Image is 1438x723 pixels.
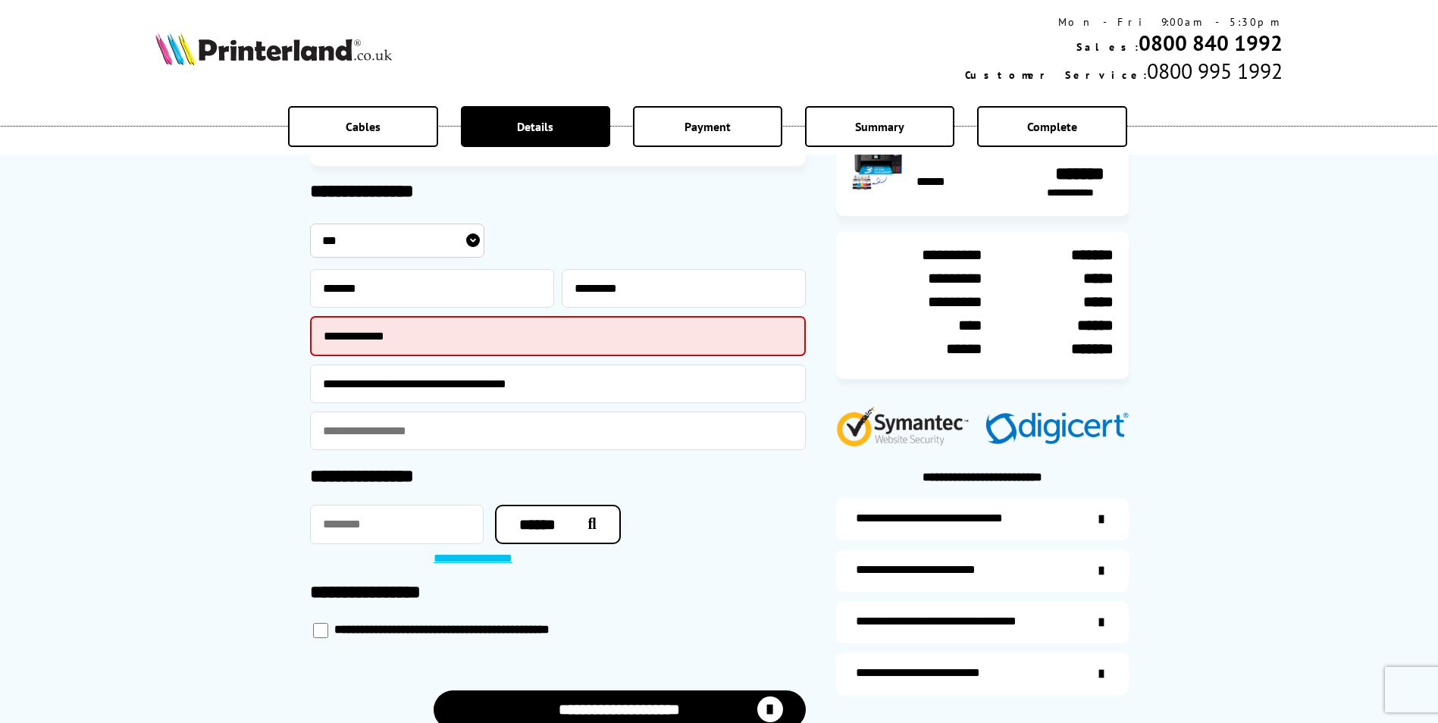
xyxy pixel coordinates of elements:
[965,68,1147,82] span: Customer Service:
[1147,57,1283,85] span: 0800 995 1992
[1139,29,1283,57] a: 0800 840 1992
[836,653,1129,695] a: secure-website
[517,119,553,134] span: Details
[346,119,381,134] span: Cables
[1076,40,1139,54] span: Sales:
[855,119,904,134] span: Summary
[836,601,1129,643] a: additional-cables
[836,498,1129,540] a: additional-ink
[965,15,1283,29] div: Mon - Fri 9:00am - 5:30pm
[155,32,392,65] img: Printerland Logo
[685,119,731,134] span: Payment
[1027,119,1077,134] span: Complete
[836,549,1129,592] a: items-arrive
